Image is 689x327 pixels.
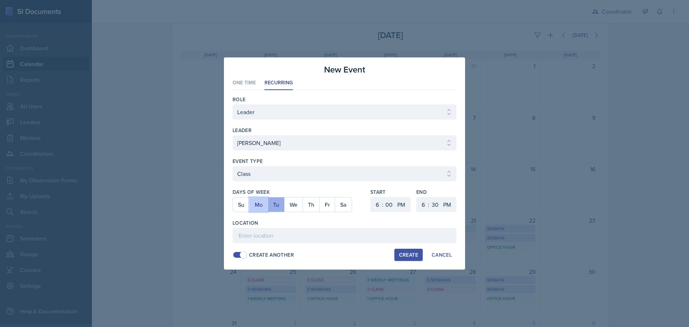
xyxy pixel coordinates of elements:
div: Cancel [432,252,452,258]
button: Create [394,249,423,261]
button: Th [303,197,319,212]
div: Create [399,252,418,258]
label: Location [233,219,258,226]
button: Tu [268,197,284,212]
label: End [416,188,456,196]
button: Su [233,197,249,212]
li: Recurring [264,76,293,90]
label: Event Type [233,158,263,165]
input: Enter location [233,228,456,243]
button: Fr [319,197,335,212]
li: One Time [233,76,256,90]
label: Start [370,188,411,196]
label: Days of Week [233,188,365,196]
button: Cancel [427,249,456,261]
h3: New Event [324,63,365,76]
div: Create Another [249,251,294,259]
button: Sa [335,197,352,212]
label: Role [233,96,245,103]
button: Mo [249,197,268,212]
label: leader [233,127,252,134]
div: : [428,200,429,209]
button: We [284,197,303,212]
div: : [382,200,383,209]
